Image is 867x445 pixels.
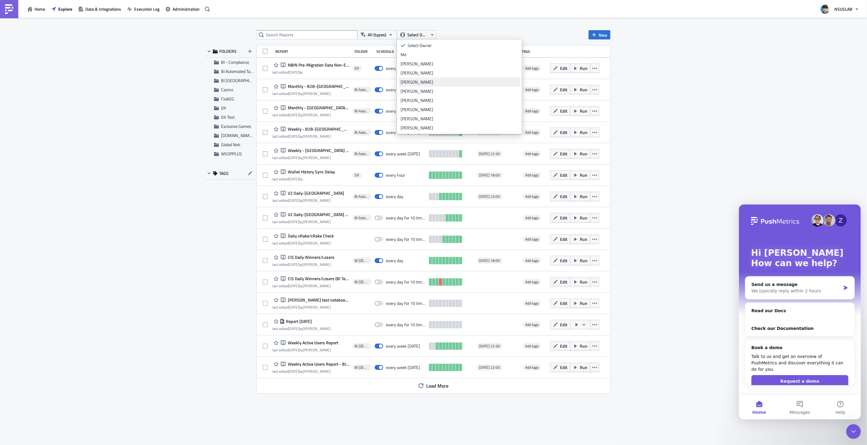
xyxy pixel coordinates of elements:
[560,129,567,136] span: Edit
[401,70,518,76] div: [PERSON_NAME]
[523,279,541,285] span: Add tags
[550,170,570,180] button: Edit
[560,321,567,328] span: Edit
[289,304,299,310] time: 2025-07-11T09:34:36Z
[834,6,852,12] span: NSUSLAB
[273,369,349,374] div: last edited by [PERSON_NAME]
[523,322,541,328] span: Add tags
[287,148,349,153] span: Weekly - Germany (DE-Reporting)
[386,172,405,178] div: every hour
[523,151,541,157] span: Add tags
[287,169,335,175] span: Wallet History Sync Delay
[570,213,590,222] button: Run
[273,348,339,352] div: last edited by [PERSON_NAME]
[401,88,518,94] div: [PERSON_NAME]
[560,215,567,221] span: Edit
[407,31,428,38] span: Select Owner
[289,368,299,374] time: 2025-06-26T13:56:37Z
[580,108,588,114] span: Run
[287,212,349,217] span: V2 Daily-Germany (BI Test)
[386,343,420,349] div: every week on Monday
[289,112,299,118] time: 2025-08-06T21:02:14Z
[570,85,590,94] button: Run
[221,59,249,65] span: BI - Compliance
[287,340,339,346] span: Weekly Active Users Report
[257,30,357,39] input: Search Reports
[525,279,539,285] span: Add tags
[48,4,75,14] a: Explore
[221,123,251,129] span: Exclusive Games
[24,4,48,14] button: Home
[570,256,590,265] button: Run
[397,30,437,39] button: Select Owner
[287,255,335,260] span: CIS Daily Winners/Losers
[846,424,861,439] iframe: Intercom live chat
[580,86,588,93] span: Run
[479,194,500,199] span: [DATE] 23:00
[560,364,567,371] span: Edit
[479,173,500,178] span: [DATE] 18:00
[525,194,539,199] span: Add tags
[570,234,590,244] button: Run
[134,6,159,12] span: Execution Log
[523,343,541,349] span: Add tags
[560,257,567,264] span: Edit
[355,49,373,54] div: Folder
[401,61,518,67] div: [PERSON_NAME]
[550,363,570,372] button: Edit
[525,215,539,221] span: Add tags
[570,363,590,372] button: Run
[525,343,539,349] span: Add tags
[368,31,386,38] span: All (types)
[273,198,344,203] div: last edited by [PERSON_NAME]
[560,300,567,306] span: Edit
[287,276,349,281] span: CIS Daily Winners/Losers (BI Test)
[550,192,570,201] button: Edit
[386,365,420,370] div: every week on Monday
[355,258,369,263] span: BI Toronto
[386,194,404,199] div: every day
[580,343,588,349] span: Run
[221,132,262,139] span: GGPOKER.CA Noti
[570,170,590,180] button: Run
[401,116,518,122] div: [PERSON_NAME]
[221,141,240,148] span: Global Noti
[560,193,567,200] span: Edit
[580,215,588,221] span: Run
[523,194,541,200] span: Add tags
[273,241,334,245] div: last edited by [PERSON_NAME]
[221,68,278,74] span: BI Automated Tableau Reporting
[401,107,518,113] div: [PERSON_NAME]
[550,149,570,158] button: Edit
[523,300,541,306] span: Add tags
[525,172,539,178] span: Add tags
[386,66,404,71] div: every day
[124,4,162,14] button: Execution Log
[525,151,539,157] span: Add tags
[221,105,226,111] span: DX
[357,30,397,39] button: All (types)
[550,85,570,94] button: Edit
[219,171,229,176] span: TAGS
[426,382,449,389] span: Load More
[386,237,426,242] div: every day for 10 times
[386,151,420,157] div: every week on Monday
[479,344,500,349] span: [DATE] 22:30
[580,172,588,178] span: Run
[287,297,349,303] span: julian test notebook (writeback)
[570,341,590,351] button: Run
[287,190,344,196] span: V2 Daily-Germany
[162,4,203,14] button: Administration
